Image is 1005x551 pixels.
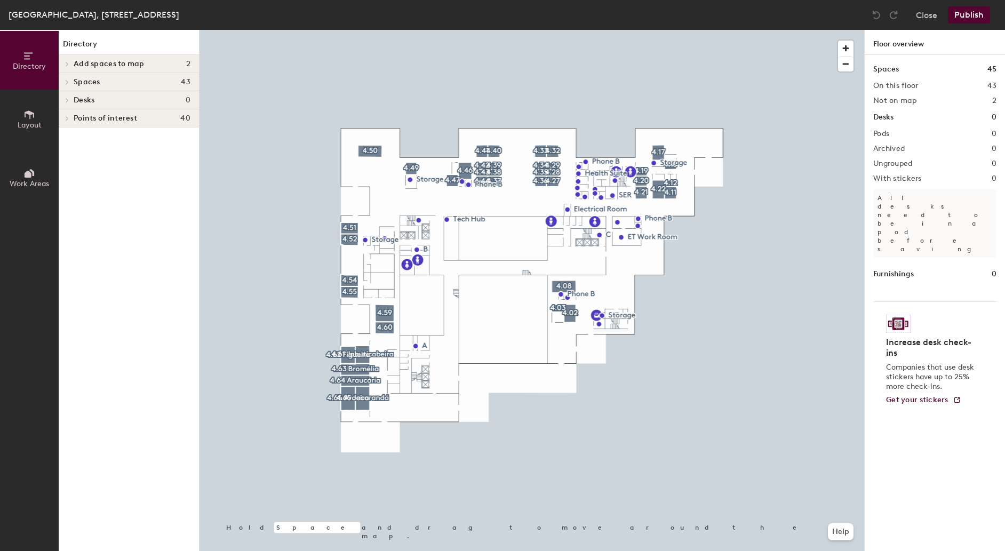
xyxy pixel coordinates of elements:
[992,111,996,123] h1: 0
[992,174,996,183] h2: 0
[74,78,100,86] span: Spaces
[180,114,190,123] span: 40
[10,179,49,188] span: Work Areas
[992,97,996,105] h2: 2
[873,189,996,258] p: All desks need to be in a pod before saving
[871,10,882,20] img: Undo
[873,130,889,138] h2: Pods
[74,114,137,123] span: Points of interest
[992,130,996,138] h2: 0
[873,159,913,168] h2: Ungrouped
[886,337,977,358] h4: Increase desk check-ins
[74,60,145,68] span: Add spaces to map
[886,315,911,333] img: Sticker logo
[916,6,937,23] button: Close
[59,38,199,55] h1: Directory
[992,145,996,153] h2: 0
[886,396,961,405] a: Get your stickers
[873,145,905,153] h2: Archived
[948,6,990,23] button: Publish
[992,268,996,280] h1: 0
[873,268,914,280] h1: Furnishings
[186,96,190,105] span: 0
[186,60,190,68] span: 2
[873,111,894,123] h1: Desks
[992,159,996,168] h2: 0
[873,174,922,183] h2: With stickers
[74,96,94,105] span: Desks
[873,82,919,90] h2: On this floor
[873,97,916,105] h2: Not on map
[9,8,179,21] div: [GEOGRAPHIC_DATA], [STREET_ADDRESS]
[13,62,46,71] span: Directory
[181,78,190,86] span: 43
[886,395,948,404] span: Get your stickers
[886,363,977,392] p: Companies that use desk stickers have up to 25% more check-ins.
[987,63,996,75] h1: 45
[873,63,899,75] h1: Spaces
[18,121,42,130] span: Layout
[828,523,854,540] button: Help
[987,82,996,90] h2: 43
[865,30,1005,55] h1: Floor overview
[888,10,899,20] img: Redo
